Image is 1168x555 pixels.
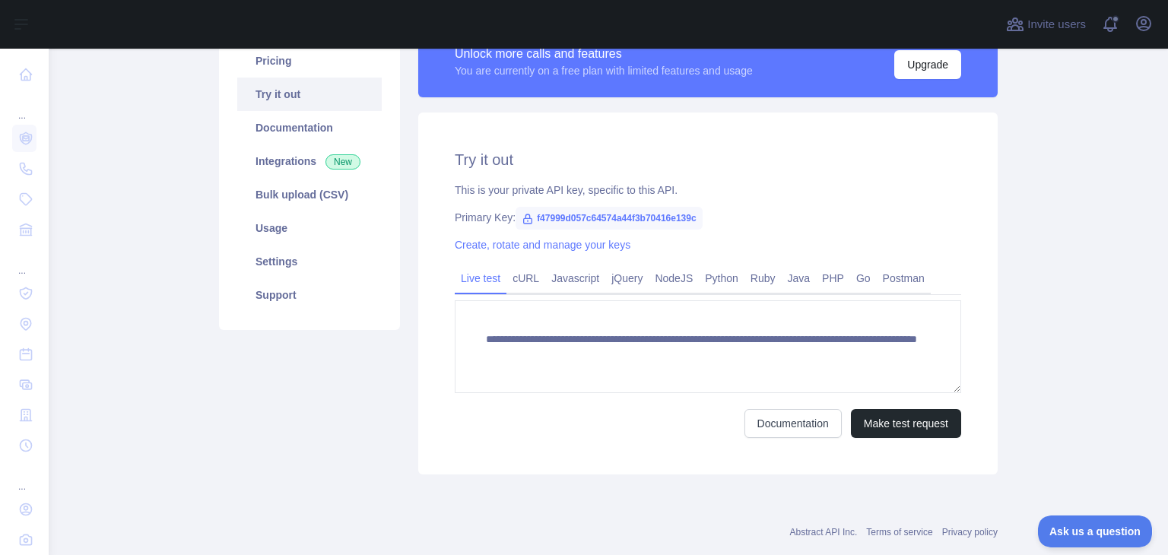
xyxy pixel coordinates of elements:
[455,45,753,63] div: Unlock more calls and features
[455,182,961,198] div: This is your private API key, specific to this API.
[455,239,630,251] a: Create, rotate and manage your keys
[699,266,744,290] a: Python
[816,266,850,290] a: PHP
[516,207,703,230] span: f47999d057c64574a44f3b70416e139c
[877,266,931,290] a: Postman
[237,111,382,144] a: Documentation
[894,50,961,79] button: Upgrade
[455,149,961,170] h2: Try it out
[12,91,36,122] div: ...
[851,409,961,438] button: Make test request
[12,246,36,277] div: ...
[782,266,817,290] a: Java
[237,278,382,312] a: Support
[866,527,932,538] a: Terms of service
[649,266,699,290] a: NodeJS
[237,178,382,211] a: Bulk upload (CSV)
[790,527,858,538] a: Abstract API Inc.
[942,527,998,538] a: Privacy policy
[545,266,605,290] a: Javascript
[455,266,506,290] a: Live test
[744,266,782,290] a: Ruby
[506,266,545,290] a: cURL
[237,78,382,111] a: Try it out
[850,266,877,290] a: Go
[1027,16,1086,33] span: Invite users
[744,409,842,438] a: Documentation
[12,462,36,493] div: ...
[325,154,360,170] span: New
[1038,515,1153,547] iframe: Toggle Customer Support
[1003,12,1089,36] button: Invite users
[455,210,961,225] div: Primary Key:
[237,245,382,278] a: Settings
[605,266,649,290] a: jQuery
[237,144,382,178] a: Integrations New
[237,44,382,78] a: Pricing
[455,63,753,78] div: You are currently on a free plan with limited features and usage
[237,211,382,245] a: Usage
